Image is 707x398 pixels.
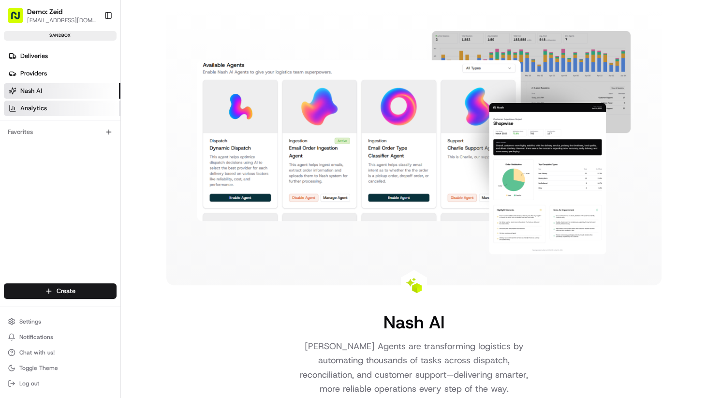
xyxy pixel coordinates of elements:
[4,361,117,375] button: Toggle Theme
[19,349,55,356] span: Chat with us!
[78,136,159,154] a: 💻API Documentation
[27,16,96,24] button: [EMAIL_ADDRESS][DOMAIN_NAME]
[91,140,155,150] span: API Documentation
[290,339,538,396] p: [PERSON_NAME] Agents are transforming logistics by automating thousands of tasks across dispatch,...
[383,312,444,332] h1: Nash AI
[10,10,29,29] img: Nash
[33,102,122,110] div: We're available if you need us!
[4,48,120,64] a: Deliveries
[57,287,75,295] span: Create
[6,136,78,154] a: 📗Knowledge Base
[27,7,62,16] button: Demo: Zeid
[4,101,120,116] a: Analytics
[4,4,100,27] button: Demo: Zeid[EMAIL_ADDRESS][DOMAIN_NAME]
[406,278,422,293] img: Nash AI Logo
[19,333,53,341] span: Notifications
[4,377,117,390] button: Log out
[4,283,117,299] button: Create
[10,141,17,149] div: 📗
[10,39,176,54] p: Welcome 👋
[10,92,27,110] img: 1736555255976-a54dd68f-1ca7-489b-9aae-adbdc363a1c4
[20,52,48,60] span: Deliveries
[197,31,631,254] img: Nash AI Dashboard
[68,163,117,171] a: Powered byPylon
[4,124,117,140] div: Favorites
[82,141,89,149] div: 💻
[19,380,39,387] span: Log out
[19,318,41,325] span: Settings
[4,66,120,81] a: Providers
[4,31,117,41] div: sandbox
[96,164,117,171] span: Pylon
[25,62,160,73] input: Clear
[20,104,47,113] span: Analytics
[19,364,58,372] span: Toggle Theme
[33,92,159,102] div: Start new chat
[20,69,47,78] span: Providers
[4,83,120,99] a: Nash AI
[164,95,176,107] button: Start new chat
[19,140,74,150] span: Knowledge Base
[4,330,117,344] button: Notifications
[20,87,42,95] span: Nash AI
[4,315,117,328] button: Settings
[4,346,117,359] button: Chat with us!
